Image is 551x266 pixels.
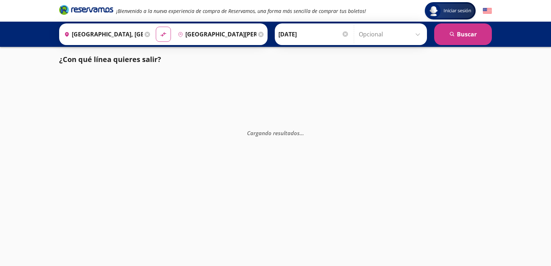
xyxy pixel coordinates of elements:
input: Opcional [359,25,423,43]
button: Buscar [434,23,492,45]
button: English [483,6,492,15]
input: Elegir Fecha [278,25,349,43]
p: ¿Con qué línea quieres salir? [59,54,161,65]
span: . [301,129,303,137]
em: Cargando resultados [247,129,304,137]
span: . [300,129,301,137]
input: Buscar Origen [61,25,143,43]
a: Brand Logo [59,4,113,17]
input: Buscar Destino [175,25,256,43]
i: Brand Logo [59,4,113,15]
span: Iniciar sesión [441,7,474,14]
em: ¡Bienvenido a la nueva experiencia de compra de Reservamos, una forma más sencilla de comprar tus... [116,8,366,14]
span: . [303,129,304,137]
